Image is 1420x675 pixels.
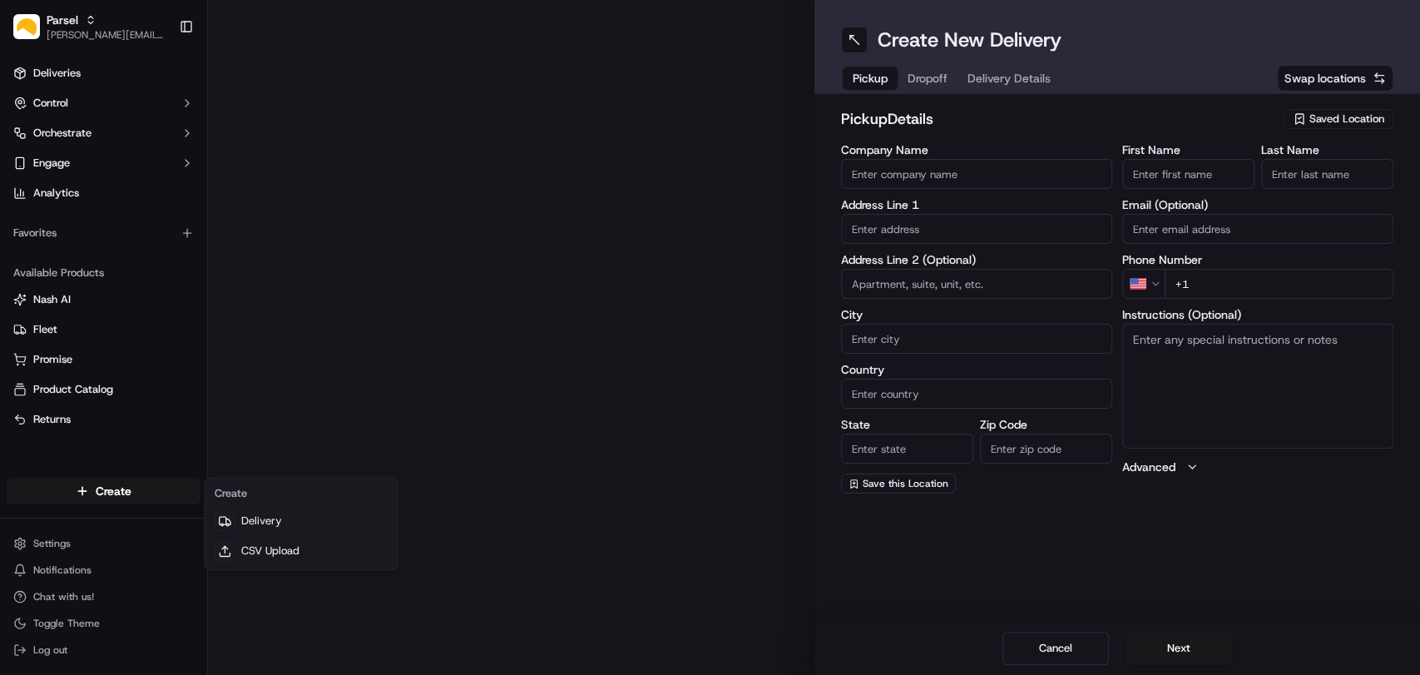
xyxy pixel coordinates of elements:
[43,107,299,125] input: Got a question? Start typing here...
[33,643,67,657] span: Log out
[33,617,100,630] span: Toggle Theme
[1122,214,1393,244] input: Enter email address
[33,96,68,111] span: Control
[33,590,94,603] span: Chat with us!
[17,17,50,50] img: Nash
[33,322,57,337] span: Fleet
[33,186,79,201] span: Analytics
[166,282,201,295] span: Pylon
[47,12,78,28] span: Parsel
[33,563,92,577] span: Notifications
[841,199,1112,211] label: Address Line 1
[1122,309,1393,320] label: Instructions (Optional)
[33,292,71,307] span: Nash AI
[134,235,274,265] a: 💻API Documentation
[841,144,1112,156] label: Company Name
[33,412,71,427] span: Returns
[1122,199,1393,211] label: Email (Optional)
[841,107,1274,131] h2: pickup Details
[57,176,210,189] div: We're available if you need us!
[841,214,1112,244] input: Enter address
[208,481,393,506] div: Create
[1122,254,1393,266] label: Phone Number
[33,126,92,141] span: Orchestrate
[141,243,154,256] div: 💻
[10,235,134,265] a: 📗Knowledge Base
[1122,144,1254,156] label: First Name
[57,159,273,176] div: Start new chat
[841,434,973,464] input: Enter state
[841,419,973,430] label: State
[1002,632,1109,665] button: Cancel
[980,419,1112,430] label: Zip Code
[841,309,1112,320] label: City
[13,14,40,40] img: Parsel
[17,67,303,93] p: Welcome 👋
[1284,70,1366,87] span: Swap locations
[33,352,72,367] span: Promise
[283,164,303,184] button: Start new chat
[1309,112,1384,127] span: Saved Location
[1122,159,1254,189] input: Enter first name
[7,220,200,246] div: Favorites
[1122,459,1175,475] label: Advanced
[7,260,200,286] div: Available Products
[117,281,201,295] a: Powered byPylon
[841,159,1112,189] input: Enter company name
[841,269,1112,299] input: Apartment, suite, unit, etc.
[863,477,948,490] span: Save this Location
[208,536,393,566] a: CSV Upload
[841,379,1112,409] input: Enter country
[17,243,30,256] div: 📗
[33,66,81,81] span: Deliveries
[967,70,1051,87] span: Delivery Details
[1261,144,1393,156] label: Last Name
[33,241,127,258] span: Knowledge Base
[841,364,1112,375] label: Country
[208,506,393,536] a: Delivery
[33,156,70,171] span: Engage
[96,483,131,499] span: Create
[853,70,888,87] span: Pickup
[17,159,47,189] img: 1736555255976-a54dd68f-1ca7-489b-9aae-adbdc363a1c4
[878,27,1061,53] h1: Create New Delivery
[908,70,947,87] span: Dropoff
[47,28,166,42] span: [PERSON_NAME][EMAIL_ADDRESS][PERSON_NAME][DOMAIN_NAME]
[33,382,113,397] span: Product Catalog
[33,537,71,550] span: Settings
[1261,159,1393,189] input: Enter last name
[980,434,1112,464] input: Enter zip code
[1126,632,1232,665] button: Next
[841,254,1112,266] label: Address Line 2 (Optional)
[1165,269,1393,299] input: Enter phone number
[841,324,1112,354] input: Enter city
[157,241,267,258] span: API Documentation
